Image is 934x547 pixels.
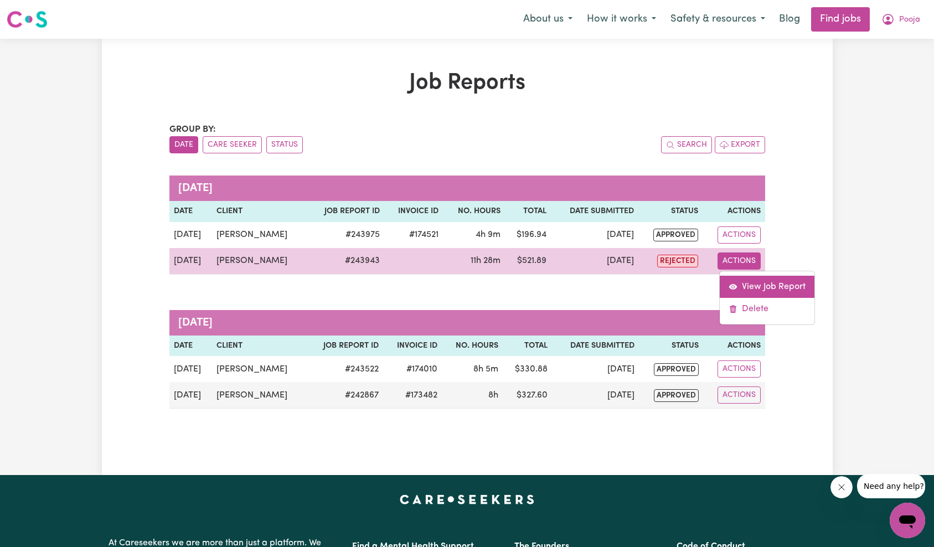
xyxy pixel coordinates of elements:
th: Actions [703,336,765,357]
th: Invoice ID [384,201,443,222]
button: How it works [580,8,663,31]
button: sort invoices by date [169,136,198,153]
td: # 243943 [307,248,384,275]
td: [DATE] [169,222,213,248]
button: Safety & resources [663,8,772,31]
a: Careseekers logo [7,7,48,32]
th: Status [638,201,703,222]
a: Delete job report 243943 [720,298,814,320]
td: [DATE] [552,356,639,382]
th: Invoice ID [383,336,442,357]
td: [PERSON_NAME] [212,382,307,409]
th: Job Report ID [307,336,383,357]
div: Actions [719,271,815,325]
span: approved [654,389,699,402]
td: [DATE] [551,248,638,275]
th: Total [503,336,552,357]
a: View job report 243943 [720,276,814,298]
td: # 242867 [307,382,383,409]
span: approved [654,363,699,376]
th: Client [212,201,307,222]
td: [DATE] [169,382,212,409]
button: Actions [718,360,761,378]
span: 11 hours 28 minutes [471,256,500,265]
td: $ 330.88 [503,356,552,382]
td: # 243975 [307,222,384,248]
button: Export [715,136,765,153]
button: Search [661,136,712,153]
th: Date Submitted [552,336,639,357]
caption: [DATE] [169,310,765,336]
td: # 243522 [307,356,383,382]
iframe: Button to launch messaging window [890,503,925,538]
span: 8 hours 5 minutes [473,365,498,374]
iframe: Close message [830,476,853,498]
th: Status [639,336,703,357]
th: Date [169,336,212,357]
a: Find jobs [811,7,870,32]
td: [PERSON_NAME] [212,222,307,248]
iframe: Message from company [857,474,925,498]
a: Blog [772,7,807,32]
button: About us [516,8,580,31]
th: No. Hours [442,336,503,357]
span: Pooja [899,14,920,26]
span: 8 hours [488,391,498,400]
caption: [DATE] [169,176,765,201]
span: approved [653,229,698,241]
span: rejected [657,255,698,267]
button: Actions [718,386,761,404]
img: Careseekers logo [7,9,48,29]
button: sort invoices by care seeker [203,136,262,153]
td: #174010 [383,356,442,382]
td: [PERSON_NAME] [212,356,307,382]
span: 4 hours 9 minutes [476,230,500,239]
a: Careseekers home page [400,495,534,504]
td: [DATE] [169,356,212,382]
td: #174521 [384,222,443,248]
button: Actions [718,226,761,244]
td: $ 327.60 [503,382,552,409]
th: Total [505,201,551,222]
h1: Job Reports [169,70,765,96]
th: No. Hours [443,201,504,222]
td: [PERSON_NAME] [212,248,307,275]
th: Client [212,336,307,357]
button: Actions [718,252,761,270]
td: $ 521.89 [505,248,551,275]
th: Actions [703,201,765,222]
td: $ 196.94 [505,222,551,248]
td: [DATE] [551,222,638,248]
td: [DATE] [552,382,639,409]
th: Date [169,201,213,222]
th: Job Report ID [307,201,384,222]
td: #173482 [383,382,442,409]
td: [DATE] [169,248,213,275]
span: Group by: [169,125,216,134]
th: Date Submitted [551,201,638,222]
button: sort invoices by paid status [266,136,303,153]
button: My Account [874,8,927,31]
